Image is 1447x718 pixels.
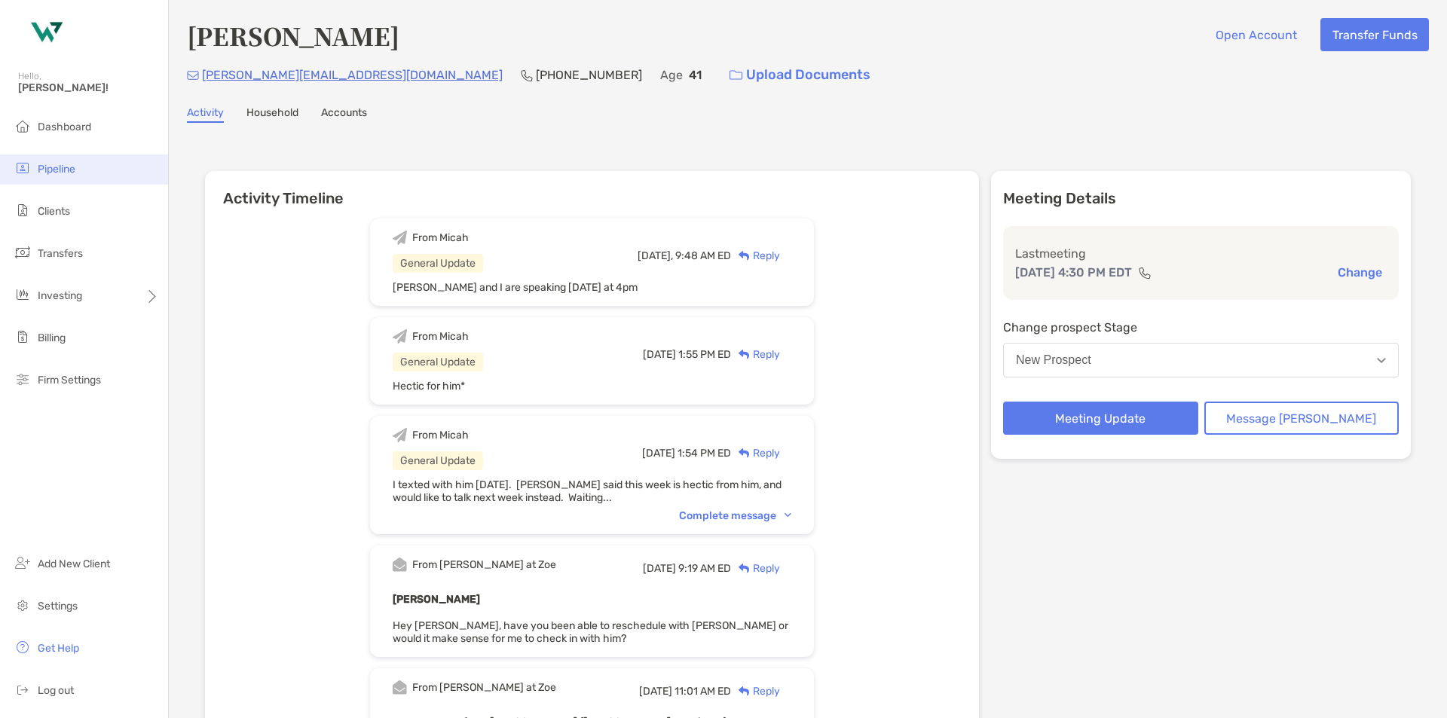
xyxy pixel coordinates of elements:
p: 41 [689,66,702,84]
span: [DATE] [642,447,675,460]
span: Add New Client [38,558,110,570]
img: billing icon [14,328,32,346]
button: Meeting Update [1003,402,1198,435]
img: Event icon [393,231,407,245]
img: dashboard icon [14,117,32,135]
span: 9:48 AM ED [675,249,731,262]
a: Accounts [321,106,367,123]
p: Change prospect Stage [1003,318,1399,337]
span: I texted with him [DATE]. [PERSON_NAME] said this week is hectic from him, and would like to talk... [393,478,782,504]
img: Reply icon [739,686,750,696]
span: [PERSON_NAME] and I are speaking [DATE] at 4pm [393,281,638,294]
span: 1:54 PM ED [678,447,731,460]
p: Meeting Details [1003,189,1399,208]
span: Log out [38,684,74,697]
a: Household [246,106,298,123]
div: From Micah [412,429,469,441]
img: Email Icon [187,71,199,80]
span: Get Help [38,642,79,655]
img: firm-settings icon [14,370,32,388]
img: Reply icon [739,448,750,458]
h4: [PERSON_NAME] [187,18,399,53]
button: Change [1333,264,1387,280]
button: New Prospect [1003,343,1399,377]
div: Reply [731,561,780,576]
span: Dashboard [38,121,91,133]
span: Hectic for him* [393,380,465,393]
div: Complete message [679,509,791,522]
span: Hey [PERSON_NAME], have you been able to reschedule with [PERSON_NAME] or would it make sense for... [393,619,788,645]
img: get-help icon [14,638,32,656]
div: From [PERSON_NAME] at Zoe [412,558,556,571]
img: settings icon [14,596,32,614]
p: [PERSON_NAME][EMAIL_ADDRESS][DOMAIN_NAME] [202,66,503,84]
div: General Update [393,254,483,273]
a: Activity [187,106,224,123]
span: Transfers [38,247,83,260]
img: Event icon [393,558,407,572]
span: Settings [38,600,78,613]
span: 9:19 AM ED [678,562,731,575]
div: Reply [731,683,780,699]
span: [DATE] [643,348,676,361]
div: Reply [731,248,780,264]
p: Last meeting [1015,244,1387,263]
span: Clients [38,205,70,218]
span: Investing [38,289,82,302]
h6: Activity Timeline [205,171,979,207]
img: button icon [730,70,742,81]
div: Reply [731,347,780,362]
button: Message [PERSON_NAME] [1204,402,1400,435]
img: Zoe Logo [18,6,72,60]
div: Reply [731,445,780,461]
div: General Update [393,353,483,371]
span: 11:01 AM ED [675,685,731,698]
div: From [PERSON_NAME] at Zoe [412,681,556,694]
span: [PERSON_NAME]! [18,81,159,94]
button: Open Account [1204,18,1308,51]
span: Pipeline [38,163,75,176]
img: pipeline icon [14,159,32,177]
p: Age [660,66,683,84]
a: Upload Documents [720,59,880,91]
img: logout icon [14,680,32,698]
div: New Prospect [1016,353,1091,367]
p: [DATE] 4:30 PM EDT [1015,263,1132,282]
img: Chevron icon [785,513,791,518]
span: [DATE], [638,249,673,262]
span: [DATE] [639,685,672,698]
img: Reply icon [739,564,750,573]
img: clients icon [14,201,32,219]
img: Event icon [393,680,407,695]
img: Open dropdown arrow [1377,358,1386,363]
div: From Micah [412,330,469,343]
img: Event icon [393,428,407,442]
img: Reply icon [739,251,750,261]
div: From Micah [412,231,469,244]
b: [PERSON_NAME] [393,593,480,606]
img: communication type [1138,267,1152,279]
button: Transfer Funds [1320,18,1429,51]
span: Billing [38,332,66,344]
span: 1:55 PM ED [678,348,731,361]
img: Reply icon [739,350,750,359]
span: [DATE] [643,562,676,575]
span: Firm Settings [38,374,101,386]
img: Phone Icon [521,69,533,81]
p: [PHONE_NUMBER] [536,66,642,84]
img: transfers icon [14,243,32,261]
img: add_new_client icon [14,554,32,572]
img: Event icon [393,329,407,344]
div: General Update [393,451,483,470]
img: investing icon [14,286,32,304]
